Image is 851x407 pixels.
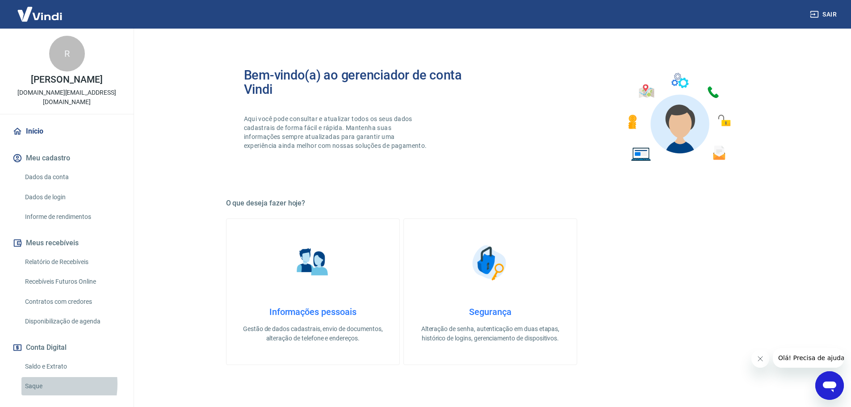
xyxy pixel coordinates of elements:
[49,36,85,71] div: R
[418,324,562,343] p: Alteração de senha, autenticação em duas etapas, histórico de logins, gerenciamento de dispositivos.
[773,348,844,368] iframe: Mensagem da empresa
[244,68,490,97] h2: Bem-vindo(a) ao gerenciador de conta Vindi
[226,199,755,208] h5: O que deseja fazer hoje?
[290,240,335,285] img: Informações pessoais
[5,6,75,13] span: Olá! Precisa de ajuda?
[241,324,385,343] p: Gestão de dados cadastrais, envio de documentos, alteração de telefone e endereços.
[815,371,844,400] iframe: Botão para abrir a janela de mensagens
[21,168,123,186] a: Dados da conta
[21,253,123,271] a: Relatório de Recebíveis
[403,218,577,365] a: SegurançaSegurançaAlteração de senha, autenticação em duas etapas, histórico de logins, gerenciam...
[21,377,123,395] a: Saque
[21,188,123,206] a: Dados de login
[21,273,123,291] a: Recebíveis Futuros Online
[21,312,123,331] a: Disponibilização de agenda
[31,75,102,84] p: [PERSON_NAME]
[808,6,840,23] button: Sair
[21,293,123,311] a: Contratos com credores
[21,208,123,226] a: Informe de rendimentos
[620,68,737,167] img: Imagem de um avatar masculino com diversos icones exemplificando as funcionalidades do gerenciado...
[11,0,69,28] img: Vindi
[241,306,385,317] h4: Informações pessoais
[226,218,400,365] a: Informações pessoaisInformações pessoaisGestão de dados cadastrais, envio de documentos, alteraçã...
[418,306,562,317] h4: Segurança
[11,122,123,141] a: Início
[11,338,123,357] button: Conta Digital
[468,240,512,285] img: Segurança
[11,148,123,168] button: Meu cadastro
[21,357,123,376] a: Saldo e Extrato
[751,350,769,368] iframe: Fechar mensagem
[7,88,126,107] p: [DOMAIN_NAME][EMAIL_ADDRESS][DOMAIN_NAME]
[11,233,123,253] button: Meus recebíveis
[244,114,429,150] p: Aqui você pode consultar e atualizar todos os seus dados cadastrais de forma fácil e rápida. Mant...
